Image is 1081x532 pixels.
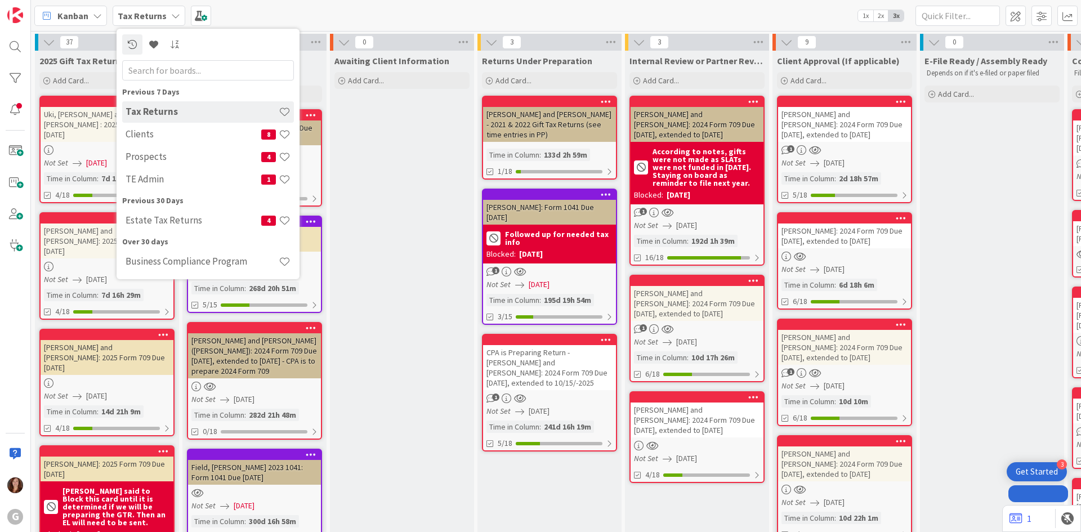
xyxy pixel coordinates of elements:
[824,380,845,392] span: [DATE]
[234,500,254,512] span: [DATE]
[643,75,679,86] span: Add Card...
[41,213,173,258] div: [PERSON_NAME] and [PERSON_NAME]: 2025 Form 709 Due [DATE]
[53,75,89,86] span: Add Card...
[492,394,499,401] span: 1
[778,97,911,142] div: [PERSON_NAME] and [PERSON_NAME]: 2024 Form 709 Due [DATE], extended to [DATE]
[640,208,647,215] span: 1
[824,157,845,169] span: [DATE]
[634,235,687,247] div: Time in Column
[631,276,763,321] div: [PERSON_NAME] and [PERSON_NAME]: 2024 Form 709 Due [DATE], extended to [DATE]
[631,107,763,142] div: [PERSON_NAME] and [PERSON_NAME]: 2024 Form 709 Due [DATE], extended to [DATE]
[541,294,594,306] div: 195d 19h 54m
[778,213,911,248] div: [PERSON_NAME]: 2024 Form 709 Due [DATE], extended to [DATE]
[44,289,97,301] div: Time in Column
[203,426,217,437] span: 0/18
[122,86,294,98] div: Previous 7 Days
[634,453,658,463] i: Not Set
[261,129,276,140] span: 8
[41,446,173,481] div: [PERSON_NAME]: 2025 Form 709 Due [DATE]
[188,323,321,378] div: [PERSON_NAME] and [PERSON_NAME] ([PERSON_NAME]): 2024 Form 709 Due [DATE], extended to [DATE] - C...
[781,158,806,168] i: Not Set
[486,248,516,260] div: Blocked:
[834,172,836,185] span: :
[188,460,321,485] div: Field, [PERSON_NAME] 2023 1041: Form 1041 Due [DATE]
[790,75,827,86] span: Add Card...
[126,128,261,140] h4: Clients
[39,55,125,66] span: 2025 Gift Tax Returns
[781,497,806,507] i: Not Set
[86,274,107,285] span: [DATE]
[44,405,97,418] div: Time in Column
[57,9,88,23] span: Kanban
[915,6,1000,26] input: Quick Filter...
[126,173,261,185] h4: TE Admin
[191,282,244,294] div: Time in Column
[246,515,299,527] div: 300d 16h 58m
[498,311,512,323] span: 3/15
[234,394,254,405] span: [DATE]
[261,152,276,162] span: 4
[676,220,697,231] span: [DATE]
[495,75,531,86] span: Add Card...
[261,216,276,226] span: 4
[244,515,246,527] span: :
[55,189,70,201] span: 4/18
[836,279,877,291] div: 6d 18h 6m
[824,497,845,508] span: [DATE]
[629,55,765,66] span: Internal Review or Partner Review
[631,392,763,437] div: [PERSON_NAME] and [PERSON_NAME]: 2024 Form 709 Due [DATE], extended to [DATE]
[836,395,871,408] div: 10d 10m
[689,351,738,364] div: 10d 17h 26m
[539,149,541,161] span: :
[60,35,79,49] span: 37
[191,500,216,511] i: Not Set
[858,10,873,21] span: 1x
[41,330,173,375] div: [PERSON_NAME] and [PERSON_NAME]: 2025 Form 709 Due [DATE]
[834,279,836,291] span: :
[188,333,321,378] div: [PERSON_NAME] and [PERSON_NAME] ([PERSON_NAME]): 2024 Form 709 Due [DATE], extended to [DATE] - C...
[689,235,738,247] div: 192d 1h 39m
[482,55,592,66] span: Returns Under Preparation
[44,391,68,401] i: Not Set
[244,282,246,294] span: :
[246,409,299,421] div: 282d 21h 48m
[486,149,539,161] div: Time in Column
[797,35,816,49] span: 9
[118,10,167,21] b: Tax Returns
[834,512,836,524] span: :
[781,512,834,524] div: Time in Column
[7,509,23,525] div: G
[1007,462,1067,481] div: Open Get Started checklist, remaining modules: 3
[126,106,279,117] h4: Tax Returns
[486,279,511,289] i: Not Set
[541,149,590,161] div: 133d 2h 59m
[687,351,689,364] span: :
[924,55,1047,66] span: E-File Ready / Assembly Ready
[122,60,294,81] input: Search for boards...
[99,172,144,185] div: 7d 16h 29m
[44,158,68,168] i: Not Set
[483,107,616,142] div: [PERSON_NAME] and [PERSON_NAME] - 2021 & 2022 Gift Tax Returns (see time entries in PP)
[676,336,697,348] span: [DATE]
[634,351,687,364] div: Time in Column
[191,515,244,527] div: Time in Column
[126,214,261,226] h4: Estate Tax Returns
[778,320,911,365] div: [PERSON_NAME] and [PERSON_NAME]: 2024 Form 709 Due [DATE], extended to [DATE]
[1057,459,1067,470] div: 3
[261,175,276,185] span: 1
[778,436,911,481] div: [PERSON_NAME] and [PERSON_NAME]: 2024 Form 709 Due [DATE], extended to [DATE]
[529,279,550,290] span: [DATE]
[781,279,834,291] div: Time in Column
[203,299,217,311] span: 5/15
[55,422,70,434] span: 4/18
[41,223,173,258] div: [PERSON_NAME] and [PERSON_NAME]: 2025 Form 709 Due [DATE]
[483,345,616,390] div: CPA is Preparing Return - [PERSON_NAME] and [PERSON_NAME]: 2024 Form 709 Due [DATE], extended to ...
[667,189,690,201] div: [DATE]
[86,390,107,402] span: [DATE]
[927,69,1057,78] p: Depends on if it's e-filed or paper filed
[541,421,594,433] div: 241d 16h 19m
[97,405,99,418] span: :
[640,324,647,332] span: 1
[539,421,541,433] span: :
[836,172,881,185] div: 2d 18h 57m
